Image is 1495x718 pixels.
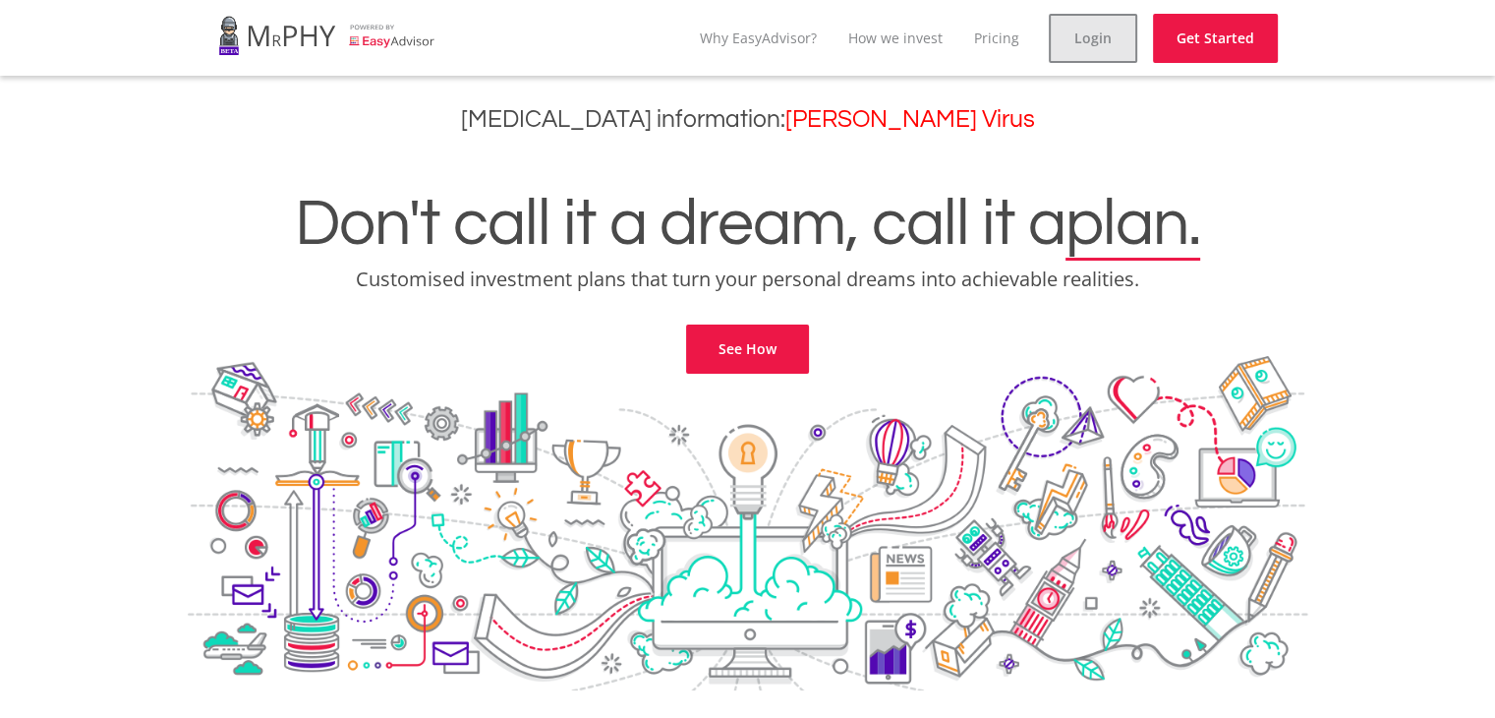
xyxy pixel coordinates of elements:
[686,325,809,374] a: See How
[15,191,1480,258] h1: Don't call it a dream, call it a
[848,29,943,47] a: How we invest
[1065,191,1200,258] span: plan.
[1049,14,1137,63] a: Login
[700,29,817,47] a: Why EasyAdvisor?
[974,29,1019,47] a: Pricing
[15,266,1480,293] p: Customised investment plans that turn your personal dreams into achievable realities.
[785,107,1035,132] a: [PERSON_NAME] Virus
[15,105,1480,134] h3: [MEDICAL_DATA] information:
[1153,14,1278,63] a: Get Started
